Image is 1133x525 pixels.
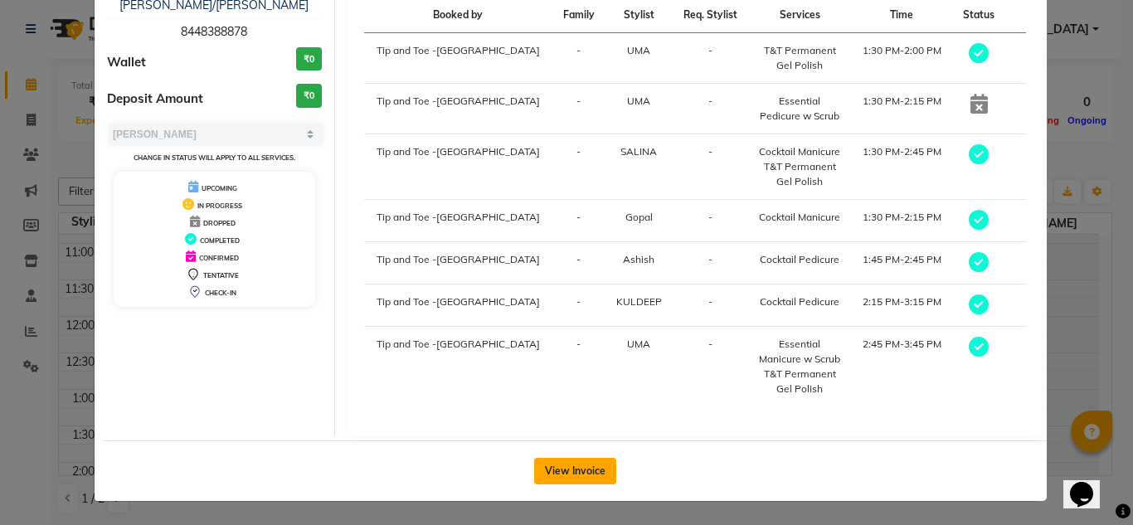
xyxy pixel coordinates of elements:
td: - [673,242,749,284]
div: Cocktail Manicure [759,144,841,159]
span: KULDEEP [616,295,662,308]
td: - [552,242,605,284]
h3: ₹0 [296,47,322,71]
span: SALINA [620,145,657,158]
div: Cocktail Pedicure [759,252,841,267]
td: 1:30 PM-2:15 PM [851,200,952,242]
td: 1:45 PM-2:45 PM [851,242,952,284]
span: COMPLETED [200,236,240,245]
span: TENTATIVE [203,271,239,280]
td: Tip and Toe -[GEOGRAPHIC_DATA] [364,327,552,407]
button: View Invoice [534,458,616,484]
td: - [552,84,605,134]
td: - [673,327,749,407]
td: - [552,33,605,84]
td: 1:30 PM-2:45 PM [851,134,952,200]
div: T&T Permanent Gel Polish [759,159,841,189]
span: UMA [627,338,650,350]
span: UPCOMING [202,184,237,192]
td: - [552,200,605,242]
td: Tip and Toe -[GEOGRAPHIC_DATA] [364,134,552,200]
div: Cocktail Manicure [759,210,841,225]
td: - [673,134,749,200]
div: Essential Pedicure w Scrub [759,94,841,124]
td: 2:45 PM-3:45 PM [851,327,952,407]
div: Cocktail Pedicure [759,294,841,309]
td: Tip and Toe -[GEOGRAPHIC_DATA] [364,84,552,134]
small: Change in status will apply to all services. [134,153,295,162]
div: T&T Permanent Gel Polish [759,43,841,73]
td: - [673,200,749,242]
span: IN PROGRESS [197,202,242,210]
td: 2:15 PM-3:15 PM [851,284,952,327]
td: - [552,327,605,407]
td: - [673,284,749,327]
td: - [552,134,605,200]
span: CHECK-IN [205,289,236,297]
td: Tip and Toe -[GEOGRAPHIC_DATA] [364,200,552,242]
span: Gopal [625,211,653,223]
td: 1:30 PM-2:15 PM [851,84,952,134]
span: UMA [627,44,650,56]
td: - [552,284,605,327]
td: 1:30 PM-2:00 PM [851,33,952,84]
td: Tip and Toe -[GEOGRAPHIC_DATA] [364,242,552,284]
td: - [673,84,749,134]
span: Wallet [107,53,146,72]
span: 8448388878 [181,24,247,39]
span: UMA [627,95,650,107]
td: - [673,33,749,84]
span: Deposit Amount [107,90,203,109]
td: Tip and Toe -[GEOGRAPHIC_DATA] [364,284,552,327]
h3: ₹0 [296,84,322,108]
span: DROPPED [203,219,236,227]
div: T&T Permanent Gel Polish [759,367,841,396]
iframe: chat widget [1063,459,1116,508]
span: CONFIRMED [199,254,239,262]
td: Tip and Toe -[GEOGRAPHIC_DATA] [364,33,552,84]
div: Essential Manicure w Scrub [759,337,841,367]
span: Ashish [623,253,654,265]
